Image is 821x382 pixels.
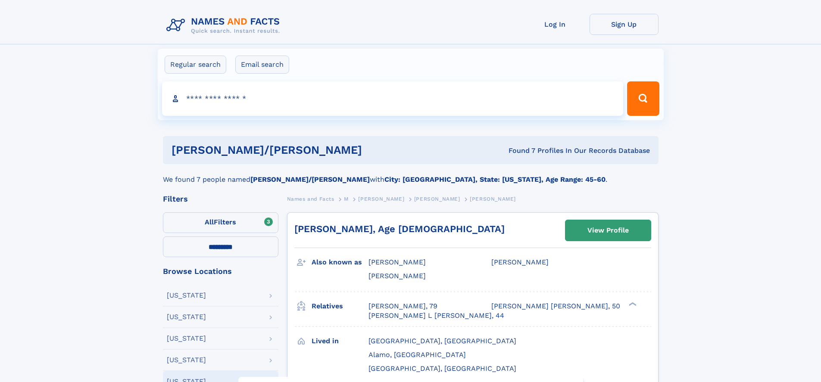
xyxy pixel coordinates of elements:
[368,272,426,280] span: [PERSON_NAME]
[368,311,504,320] a: [PERSON_NAME] L [PERSON_NAME], 44
[312,255,368,270] h3: Also known as
[172,145,435,155] h1: [PERSON_NAME]/[PERSON_NAME]
[294,224,505,234] a: [PERSON_NAME], Age [DEMOGRAPHIC_DATA]
[414,193,460,204] a: [PERSON_NAME]
[250,175,370,183] b: [PERSON_NAME]/[PERSON_NAME]
[368,351,466,359] span: Alamo, [GEOGRAPHIC_DATA]
[312,299,368,314] h3: Relatives
[167,357,206,363] div: [US_STATE]
[287,193,334,204] a: Names and Facts
[368,364,516,373] span: [GEOGRAPHIC_DATA], [GEOGRAPHIC_DATA]
[368,301,437,311] a: [PERSON_NAME], 79
[368,258,426,266] span: [PERSON_NAME]
[470,196,516,202] span: [PERSON_NAME]
[167,314,206,320] div: [US_STATE]
[587,221,629,240] div: View Profile
[627,81,659,116] button: Search Button
[590,14,659,35] a: Sign Up
[627,301,637,307] div: ❯
[162,81,624,116] input: search input
[163,164,659,185] div: We found 7 people named with .
[491,301,620,311] a: [PERSON_NAME] [PERSON_NAME], 50
[358,196,404,202] span: [PERSON_NAME]
[165,56,226,74] label: Regular search
[163,212,278,233] label: Filters
[521,14,590,35] a: Log In
[312,334,368,348] h3: Lived in
[368,337,516,345] span: [GEOGRAPHIC_DATA], [GEOGRAPHIC_DATA]
[358,193,404,204] a: [PERSON_NAME]
[414,196,460,202] span: [PERSON_NAME]
[163,14,287,37] img: Logo Names and Facts
[163,195,278,203] div: Filters
[167,335,206,342] div: [US_STATE]
[435,146,650,155] div: Found 7 Profiles In Our Records Database
[205,218,214,226] span: All
[565,220,651,241] a: View Profile
[163,267,278,275] div: Browse Locations
[235,56,289,74] label: Email search
[384,175,606,183] b: City: [GEOGRAPHIC_DATA], State: [US_STATE], Age Range: 45-60
[344,196,349,202] span: M
[344,193,349,204] a: M
[491,258,549,266] span: [PERSON_NAME]
[167,292,206,299] div: [US_STATE]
